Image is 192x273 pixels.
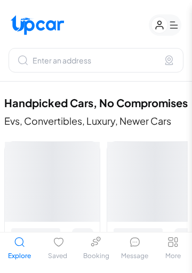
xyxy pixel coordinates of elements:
img: Search [18,55,28,66]
span: Saved [48,252,67,260]
button: More [154,232,192,264]
span: More [165,252,181,260]
a: Booking [77,232,115,264]
p: Evs, Convertibles, Luxury, Newer Cars [4,114,188,129]
div: Enter an address [33,55,159,66]
a: Saved [38,232,77,264]
span: Explore [8,252,31,260]
h2: Handpicked Cars, No Compromises [4,96,188,109]
span: Booking [83,252,109,260]
span: Message [121,252,148,260]
img: Upcar Logo [11,15,64,35]
a: Message [115,232,154,264]
img: Location [164,55,174,66]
